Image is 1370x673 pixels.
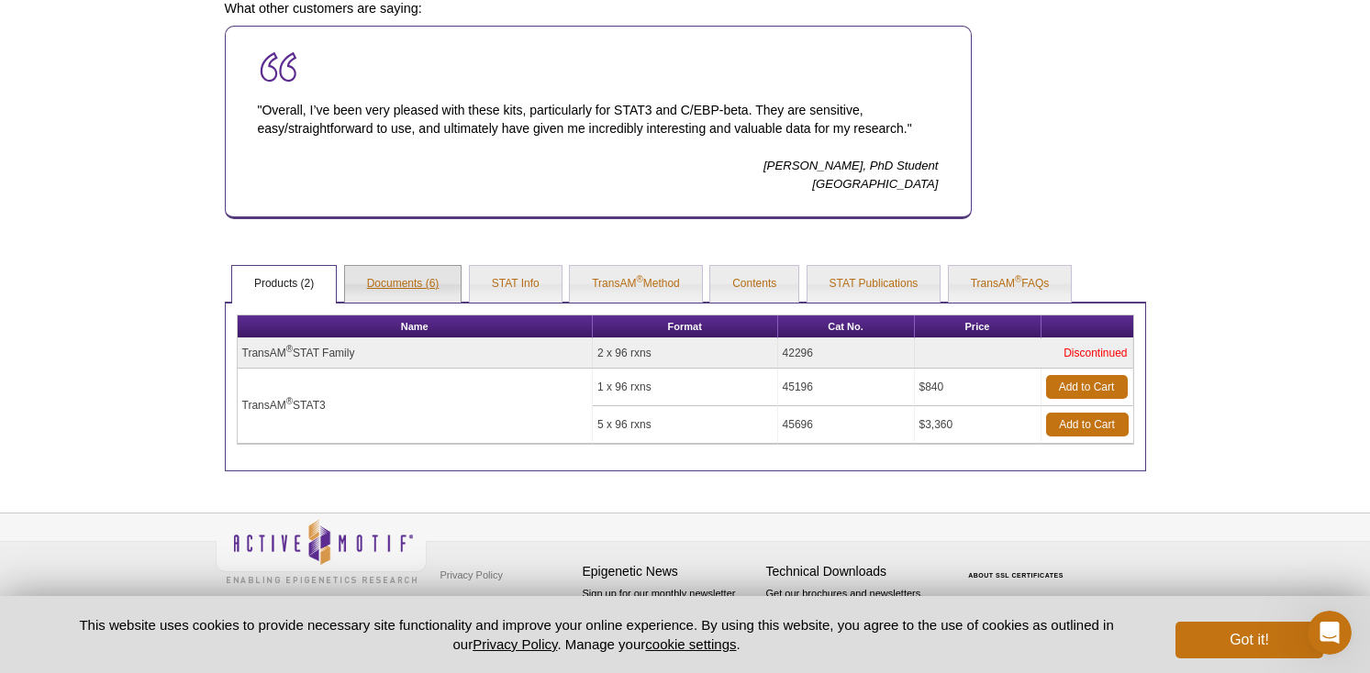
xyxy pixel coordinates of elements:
[949,266,1072,303] a: TransAM®FAQs
[593,338,778,369] td: 2 x 96 rxns
[593,369,778,406] td: 1 x 96 rxns
[48,615,1146,654] p: This website uses cookies to provide necessary site functionality and improve your online experie...
[593,406,778,444] td: 5 x 96 rxns
[286,344,293,354] sup: ®
[436,561,507,589] a: Privacy Policy
[238,338,593,369] td: TransAM STAT Family
[1308,611,1352,655] iframe: Intercom live chat
[1046,413,1129,436] a: Add to Cart
[583,586,757,648] p: Sign up for our monthly newsletter highlighting recent publications in the field of epigenetics.
[216,513,427,588] img: Active Motif,
[778,315,915,338] th: Cat No.
[583,564,757,579] h4: Epigenetic News
[286,396,293,406] sup: ®
[238,369,593,444] td: TransAM STAT3
[238,315,593,338] th: Name
[593,315,778,338] th: Format
[636,274,642,284] sup: ®
[232,266,336,303] a: Products (2)
[915,406,1041,444] td: $3,360
[778,406,915,444] td: 45696
[470,266,562,303] a: STAT Info
[968,572,1064,579] a: ABOUT SSL CERTIFICATES
[1015,274,1021,284] sup: ®
[258,157,939,193] p: [PERSON_NAME], PhD Student [GEOGRAPHIC_DATA]
[436,589,532,616] a: Terms & Conditions
[915,338,1133,369] td: Discontinued
[645,636,736,652] button: cookie settings
[1046,375,1128,399] a: Add to Cart
[915,315,1041,338] th: Price
[915,369,1041,406] td: $840
[950,546,1087,586] table: Click to Verify - This site chose Symantec SSL for secure e-commerce and confidential communicati...
[258,83,939,156] p: "Overall, I’ve been very pleased with these kits, particularly for STAT3 and C/EBP-beta. They are...
[808,266,941,303] a: STAT Publications
[778,338,915,369] td: 42296
[473,636,557,652] a: Privacy Policy
[710,266,798,303] a: Contents
[570,266,702,303] a: TransAM®Method
[778,369,915,406] td: 45196
[345,266,462,303] a: Documents (6)
[1175,622,1322,658] button: Got it!
[766,564,941,579] h4: Technical Downloads
[766,586,941,633] p: Get our brochures and newsletters, or request them by mail.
